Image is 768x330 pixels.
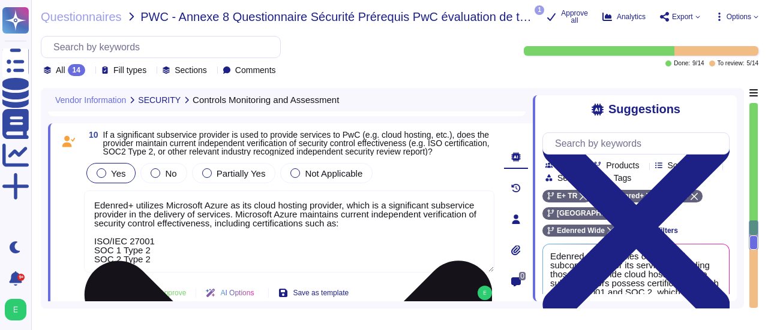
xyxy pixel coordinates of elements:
button: user [2,296,35,323]
span: 10 [84,131,98,139]
span: Fill types [113,66,146,74]
span: 0 [519,272,526,280]
span: 1 [535,5,544,15]
span: Approve all [561,10,588,24]
span: Options [727,13,751,20]
span: Yes [111,168,125,178]
span: Questionnaires [41,11,122,23]
input: Search by keywords [549,133,729,154]
span: 9 / 14 [692,60,704,66]
span: PWC - Annexe 8 Questionnaire Sécurité Prérequis PwC évaluation de tiers [140,11,532,23]
span: Comments [235,66,276,74]
textarea: Edenred+ utilizes Microsoft Azure as its cloud hosting provider, which is a significant subservic... [84,190,494,273]
span: Partially Yes [217,168,266,178]
span: 5 / 14 [747,60,758,66]
span: Sections [175,66,207,74]
button: Approve all [547,10,588,24]
img: user [5,299,26,320]
div: 9+ [17,274,25,281]
span: To review: [718,60,745,66]
span: Not Applicable [305,168,362,178]
span: Export [672,13,693,20]
span: SECURITY [138,96,181,104]
span: If a significant subservice provider is used to provide services to PwC (e.g. cloud hosting, etc.... [103,130,490,156]
span: Vendor Information [55,96,126,104]
button: Analytics [602,12,646,22]
span: Done: [674,60,690,66]
img: user [478,286,492,300]
input: Search by keywords [47,37,280,57]
span: No [165,168,176,178]
span: Controls Monitoring and Assessment [193,95,339,104]
span: Analytics [617,13,646,20]
span: All [56,66,65,74]
div: 14 [68,64,85,76]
